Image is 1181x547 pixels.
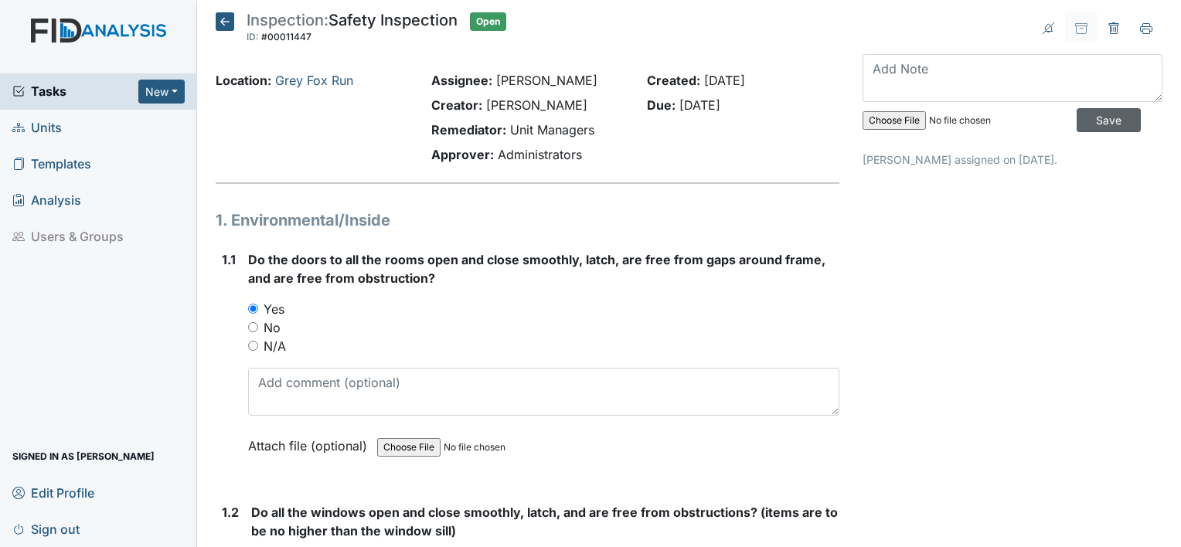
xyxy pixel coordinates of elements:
[1077,108,1141,132] input: Save
[251,505,838,539] span: Do all the windows open and close smoothly, latch, and are free from obstructions? (items are to ...
[431,122,506,138] strong: Remediator:
[216,209,839,232] h1: 1. Environmental/Inside
[275,73,353,88] a: Grey Fox Run
[248,252,825,286] span: Do the doors to all the rooms open and close smoothly, latch, are free from gaps around frame, an...
[679,97,720,113] span: [DATE]
[496,73,597,88] span: [PERSON_NAME]
[247,31,259,42] span: ID:
[261,31,311,42] span: #00011447
[248,322,258,332] input: No
[486,97,587,113] span: [PERSON_NAME]
[222,250,236,269] label: 1.1
[264,300,284,318] label: Yes
[12,189,81,212] span: Analysis
[248,304,258,314] input: Yes
[248,341,258,351] input: N/A
[216,73,271,88] strong: Location:
[247,11,328,29] span: Inspection:
[498,147,582,162] span: Administrators
[431,97,482,113] strong: Creator:
[863,151,1162,168] p: [PERSON_NAME] assigned on [DATE].
[12,444,155,468] span: Signed in as [PERSON_NAME]
[12,82,138,100] a: Tasks
[247,12,458,46] div: Safety Inspection
[264,318,281,337] label: No
[470,12,506,31] span: Open
[222,503,239,522] label: 1.2
[12,517,80,541] span: Sign out
[12,152,91,176] span: Templates
[431,73,492,88] strong: Assignee:
[248,428,373,455] label: Attach file (optional)
[431,147,494,162] strong: Approver:
[264,337,286,355] label: N/A
[647,97,676,113] strong: Due:
[647,73,700,88] strong: Created:
[510,122,594,138] span: Unit Managers
[704,73,745,88] span: [DATE]
[12,116,62,140] span: Units
[12,481,94,505] span: Edit Profile
[138,80,185,104] button: New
